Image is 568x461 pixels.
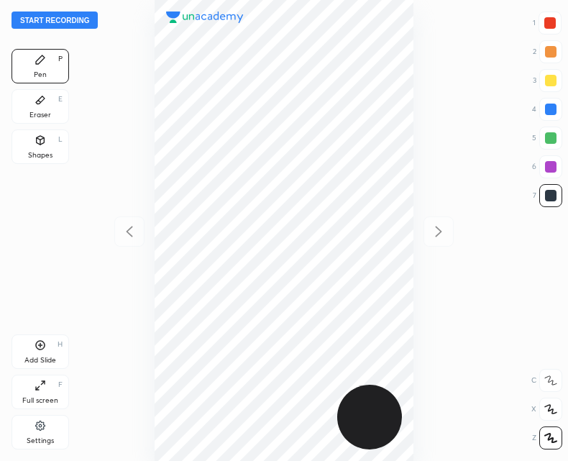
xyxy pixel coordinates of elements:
img: logo.38c385cc.svg [166,12,244,23]
div: F [58,381,63,388]
div: 2 [533,40,562,63]
button: Start recording [12,12,98,29]
div: Z [532,426,562,449]
div: P [58,55,63,63]
div: C [531,369,562,392]
div: 5 [532,127,562,150]
div: L [58,136,63,143]
div: 7 [533,184,562,207]
div: X [531,398,562,421]
div: 1 [533,12,562,35]
div: Settings [27,437,54,444]
div: Add Slide [24,357,56,364]
div: H [58,341,63,348]
div: 4 [532,98,562,121]
div: Pen [34,71,47,78]
div: Full screen [22,397,58,404]
div: E [58,96,63,103]
div: Shapes [28,152,52,159]
div: 6 [532,155,562,178]
div: 3 [533,69,562,92]
div: Eraser [29,111,51,119]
